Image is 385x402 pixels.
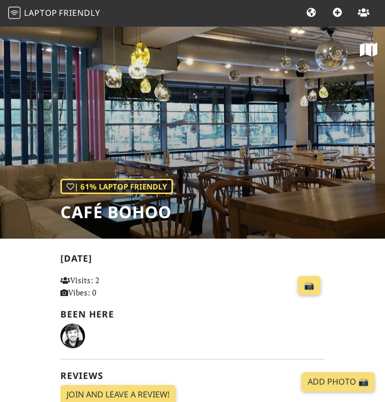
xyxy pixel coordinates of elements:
[60,274,140,299] p: Visits: 2 Vibes: 0
[60,370,325,381] h2: Reviews
[60,330,85,340] span: Joda Stößer
[302,372,375,392] a: Add Photo 📸
[60,324,85,348] img: 4367-joda.jpg
[60,179,173,194] div: | 61% Laptop Friendly
[59,7,100,18] span: Friendly
[24,7,57,18] span: Laptop
[8,7,20,19] img: LaptopFriendly
[298,276,320,295] a: 📸
[8,5,100,23] a: LaptopFriendly LaptopFriendly
[60,309,325,320] h2: Been here
[60,253,325,268] h2: [DATE]
[60,202,173,222] h1: Café Bohoo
